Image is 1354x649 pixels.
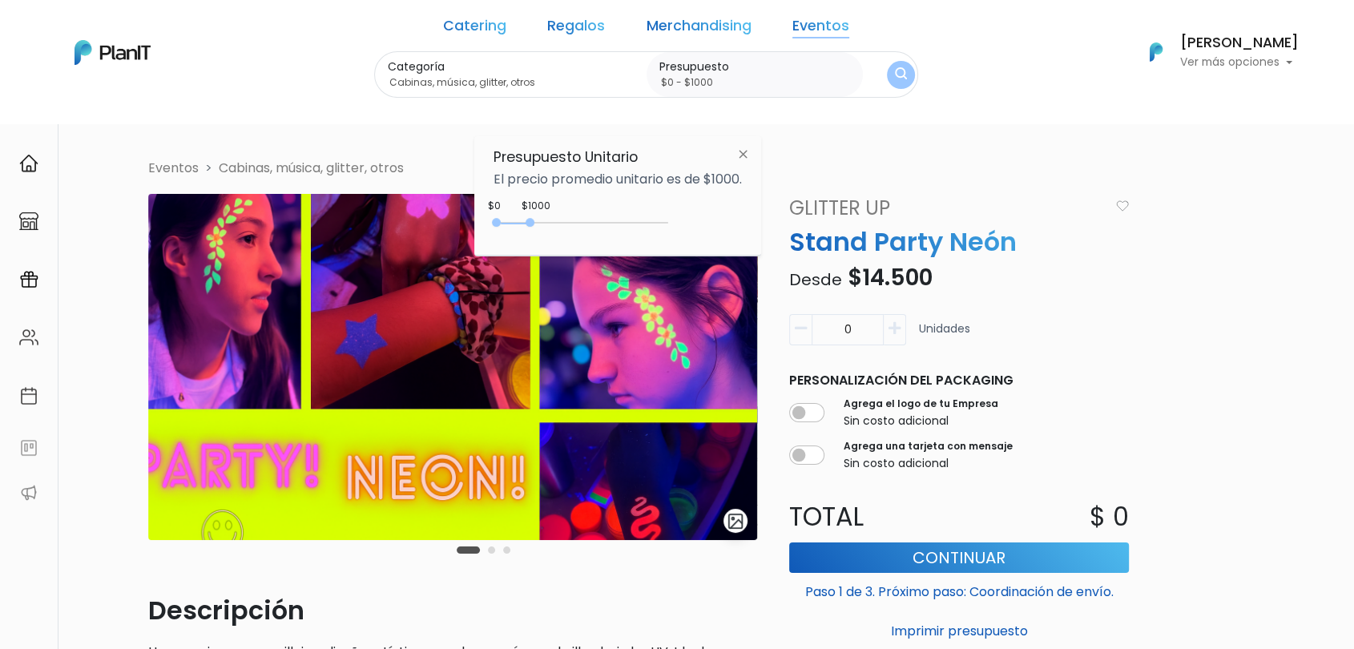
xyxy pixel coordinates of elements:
a: Cabinas, música, glitter, otros [219,159,404,177]
img: marketplace-4ceaa7011d94191e9ded77b95e3339b90024bf715f7c57f8cf31f2d8c509eaba.svg [19,212,38,231]
p: Personalización del packaging [789,371,1129,390]
img: feedback-78b5a0c8f98aac82b08bfc38622c3050aee476f2c9584af64705fc4e61158814.svg [19,438,38,458]
button: Imprimir presupuesto [789,618,1129,645]
img: PlanIt Logo [1138,34,1174,70]
label: Categoría [388,58,639,75]
nav: breadcrumb [139,159,1215,181]
img: people-662611757002400ad9ed0e3c099ab2801c6687ba6c219adb57efc949bc21e19d.svg [19,328,38,347]
button: Carousel Page 1 (Current Slide) [457,546,480,554]
a: Catering [443,19,506,38]
p: Paso 1 de 3. Próximo paso: Coordinación de envío. [789,576,1129,602]
div: ¿Necesitás ayuda? [83,15,231,46]
p: Stand Party Neón [780,223,1138,261]
img: campaigns-02234683943229c281be62815700db0a1741e53638e28bf9629b52c665b00959.svg [19,270,38,289]
div: $1000 [522,199,550,213]
a: Merchandising [647,19,752,38]
button: PlanIt Logo [PERSON_NAME] Ver más opciones [1129,31,1299,73]
div: Carousel Pagination [453,540,514,559]
div: $0 [488,199,501,213]
p: Sin costo adicional [844,413,998,429]
img: partners-52edf745621dab592f3b2c58e3bca9d71375a7ef29c3b500c9f145b62cc070d4.svg [19,483,38,502]
p: Unidades [919,320,970,352]
a: Glitter Up [780,194,1109,223]
label: Agrega una tarjeta con mensaje [844,439,1013,453]
img: calendar-87d922413cdce8b2cf7b7f5f62616a5cf9e4887200fb71536465627b3292af00.svg [19,386,38,405]
span: $14.500 [848,262,933,293]
img: heart_icon [1116,200,1129,212]
button: Continuar [789,542,1129,573]
img: PlanIt Logo [75,40,151,65]
p: Descripción [148,591,757,630]
img: gallery-light [727,512,745,530]
button: Carousel Page 3 [503,546,510,554]
p: El precio promedio unitario es de $1000. [494,173,742,186]
img: search_button-432b6d5273f82d61273b3651a40e1bd1b912527efae98b1b7a1b2c0702e16a8d.svg [895,67,907,83]
img: close-6986928ebcb1d6c9903e3b54e860dbc4d054630f23adef3a32610726dff6a82b.svg [728,139,758,168]
p: Ver más opciones [1180,57,1299,68]
img: home-e721727adea9d79c4d83392d1f703f7f8bce08238fde08b1acbfd93340b81755.svg [19,154,38,173]
label: Agrega el logo de tu Empresa [844,397,998,411]
label: Presupuesto [659,58,857,75]
a: Regalos [547,19,605,38]
li: Eventos [148,159,199,178]
h6: [PERSON_NAME] [1180,36,1299,50]
p: Sin costo adicional [844,455,1013,472]
h6: Presupuesto Unitario [494,149,742,166]
img: ChatGPT_Image_14_jul_2025__12_27_52.png [148,194,757,540]
p: Total [780,498,959,536]
p: $ 0 [1090,498,1129,536]
a: Eventos [792,19,849,38]
span: Desde [789,268,842,291]
button: Carousel Page 2 [488,546,495,554]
